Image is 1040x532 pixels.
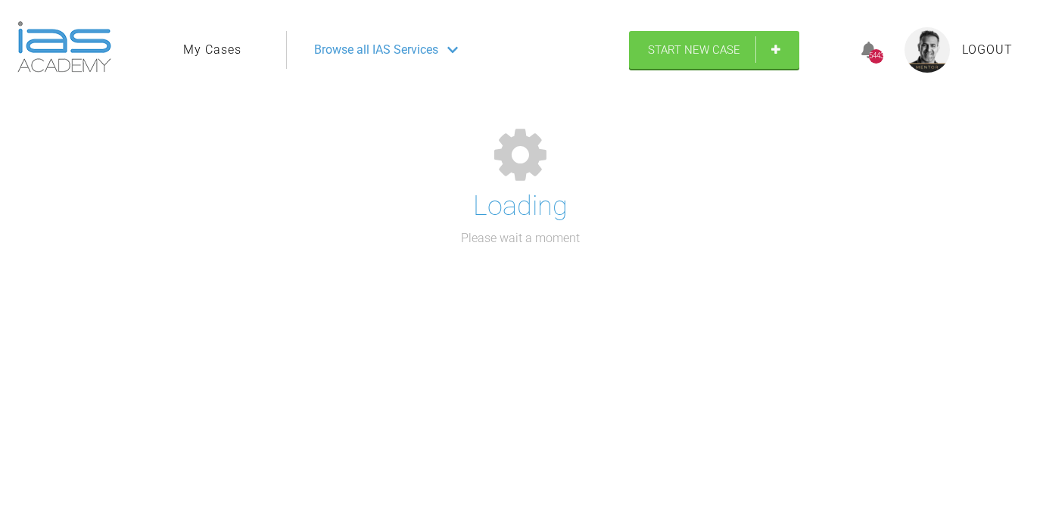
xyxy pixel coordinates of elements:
[905,27,950,73] img: profile.png
[869,49,883,64] div: 5443
[461,229,580,248] p: Please wait a moment
[183,40,241,60] a: My Cases
[17,21,111,73] img: logo-light.3e3ef733.png
[629,31,799,69] a: Start New Case
[314,40,438,60] span: Browse all IAS Services
[473,185,568,229] h1: Loading
[962,40,1013,60] a: Logout
[648,43,740,57] span: Start New Case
